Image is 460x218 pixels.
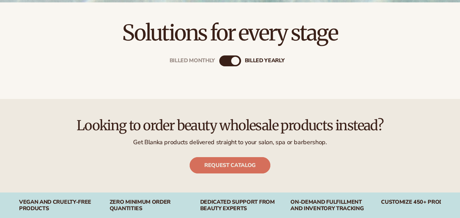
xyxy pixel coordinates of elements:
[190,157,270,173] a: Request catalog
[19,199,104,212] div: Vegan and Cruelty-Free Products
[290,199,375,212] div: On-Demand Fulfillment and Inventory Tracking
[19,21,441,44] h2: Solutions for every stage
[19,118,441,133] h2: Looking to order beauty wholesale products instead?
[19,138,441,146] p: Get Blanka products delivered straight to your salon, spa or barbershop.
[170,57,215,64] div: Billed Monthly
[110,199,194,212] div: Zero Minimum Order QuantitieS
[200,199,285,212] div: Dedicated Support From Beauty Experts
[245,57,285,64] div: billed Yearly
